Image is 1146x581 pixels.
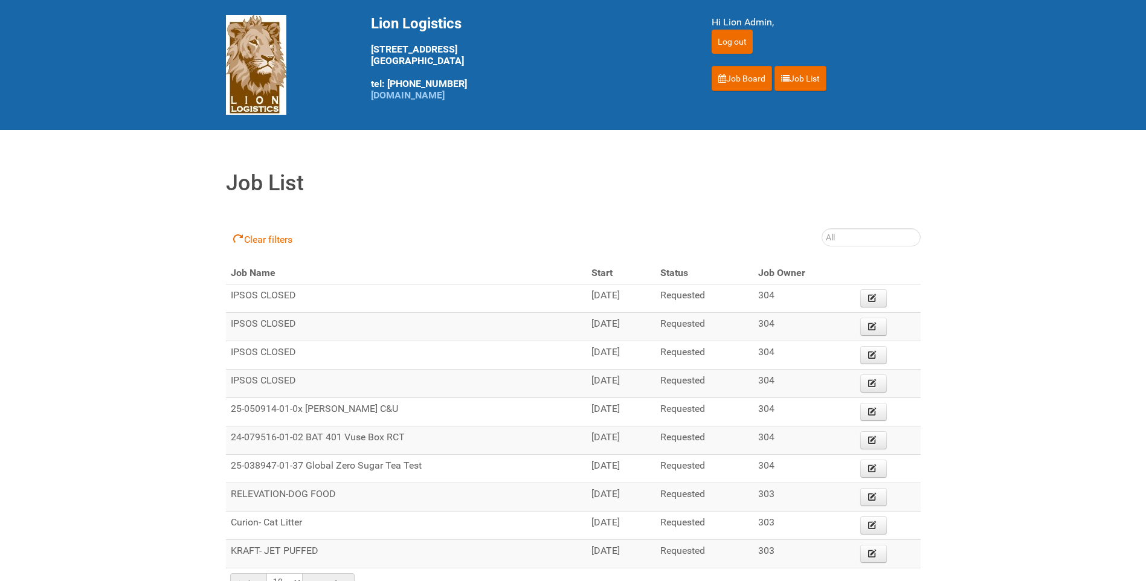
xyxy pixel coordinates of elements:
td: Requested [655,455,753,483]
td: [DATE] [587,398,655,426]
td: Requested [655,426,753,455]
td: 303 [753,540,855,568]
td: Requested [655,398,753,426]
div: Hi Lion Admin, [712,15,921,30]
a: Job List [774,66,826,91]
td: 304 [753,370,855,398]
td: [DATE] [587,370,655,398]
td: IPSOS CLOSED [226,370,587,398]
td: IPSOS CLOSED [226,341,587,370]
a: Job Board [712,66,772,91]
td: Requested [655,341,753,370]
td: Requested [655,540,753,568]
span: Status [660,267,688,278]
td: 24-079516-01-02 BAT 401 Vuse Box RCT [226,426,587,455]
a: Clear filters [226,230,300,249]
td: [DATE] [587,455,655,483]
td: 25-038947-01-37 Global Zero Sugar Tea Test [226,455,587,483]
td: 304 [753,341,855,370]
td: [DATE] [587,483,655,512]
td: RELEVATION-DOG FOOD [226,483,587,512]
div: [STREET_ADDRESS] [GEOGRAPHIC_DATA] tel: [PHONE_NUMBER] [371,15,681,101]
span: Start [591,267,613,278]
td: 304 [753,426,855,455]
td: [DATE] [587,341,655,370]
span: Job Owner [758,267,805,278]
td: 304 [753,313,855,341]
td: Requested [655,370,753,398]
td: 303 [753,512,855,540]
input: All [822,228,921,246]
td: Requested [655,512,753,540]
td: Requested [655,284,753,313]
img: Lion Logistics [226,15,286,115]
td: KRAFT- JET PUFFED [226,540,587,568]
td: 304 [753,455,855,483]
h1: Job List [226,167,921,199]
td: 304 [753,398,855,426]
td: Curion- Cat Litter [226,512,587,540]
td: [DATE] [587,313,655,341]
a: Lion Logistics [226,59,286,70]
td: [DATE] [587,426,655,455]
td: Requested [655,313,753,341]
td: [DATE] [587,512,655,540]
span: Lion Logistics [371,15,462,32]
td: Requested [655,483,753,512]
td: [DATE] [587,540,655,568]
td: 303 [753,483,855,512]
a: [DOMAIN_NAME] [371,89,445,101]
input: Log out [712,30,753,54]
td: 304 [753,284,855,313]
td: IPSOS CLOSED [226,313,587,341]
td: 25-050914-01-0x [PERSON_NAME] C&U [226,398,587,426]
td: [DATE] [587,284,655,313]
td: IPSOS CLOSED [226,284,587,313]
span: Job Name [231,267,275,278]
